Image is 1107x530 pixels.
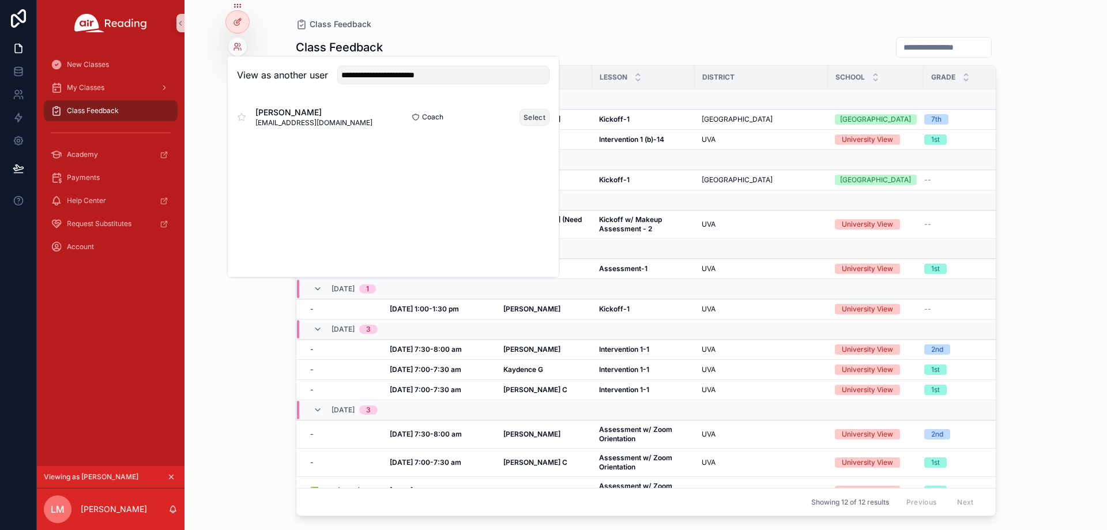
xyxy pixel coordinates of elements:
[366,405,371,415] div: 3
[924,486,1023,496] a: 1st
[702,430,716,439] span: UVA
[503,345,560,354] strong: [PERSON_NAME]
[702,175,821,185] a: [GEOGRAPHIC_DATA]
[842,429,893,439] div: University View
[44,144,178,165] a: Academy
[390,430,490,439] a: [DATE] 7:30-8:00 am
[702,305,716,314] span: UVA
[702,220,821,229] a: UVA
[931,134,940,145] div: 1st
[599,215,688,234] a: Kickoff w/ Makeup Assessment - 2
[503,486,543,495] strong: Kaydence G
[255,118,372,127] span: [EMAIL_ADDRESS][DOMAIN_NAME]
[67,219,131,228] span: Request Substitutes
[842,304,893,314] div: University View
[842,344,893,355] div: University View
[600,73,627,82] span: Lesson
[599,385,649,394] strong: Intervention 1-1
[702,486,821,495] a: UVA
[924,344,1023,355] a: 2nd
[44,54,178,75] a: New Classes
[503,486,585,495] a: Kaydence G
[924,134,1023,145] a: 1st
[390,385,461,394] strong: [DATE] 7:00-7:30 am
[840,175,911,185] div: [GEOGRAPHIC_DATA]
[390,458,461,467] strong: [DATE] 7:00-7:30 am
[310,345,376,354] a: -
[702,220,716,229] span: UVA
[931,344,943,355] div: 2nd
[599,264,688,273] a: Assessment-1
[702,73,735,82] span: District
[931,457,940,468] div: 1st
[835,175,917,185] a: [GEOGRAPHIC_DATA]
[599,135,688,144] a: Intervention 1 (b)-14
[599,305,630,313] strong: Kickoff-1
[702,135,821,144] a: UVA
[931,364,940,375] div: 1st
[599,175,688,185] a: Kickoff-1
[390,365,461,374] strong: [DATE] 7:00-7:30 am
[237,68,328,82] h2: View as another user
[422,112,443,122] span: Coach
[924,457,1023,468] a: 1st
[310,365,314,374] span: -
[931,486,940,496] div: 1st
[599,305,688,314] a: Kickoff-1
[924,364,1023,375] a: 1st
[503,385,567,394] strong: [PERSON_NAME] C
[702,305,821,314] a: UVA
[44,167,178,188] a: Payments
[599,425,674,443] strong: Assessment w/ Zoom Orientation
[390,430,462,438] strong: [DATE] 7:30-8:00 am
[67,196,106,205] span: Help Center
[835,486,917,496] a: University View
[835,134,917,145] a: University View
[310,385,376,394] a: -
[931,114,942,125] div: 7th
[842,486,893,496] div: University View
[310,385,314,394] span: -
[310,486,360,495] span: ✅ Sent (>24H)
[702,486,716,495] span: UVA
[599,175,630,184] strong: Kickoff-1
[842,364,893,375] div: University View
[310,430,314,439] span: -
[702,115,773,124] span: [GEOGRAPHIC_DATA]
[702,264,821,273] a: UVA
[931,429,943,439] div: 2nd
[842,264,893,274] div: University View
[599,385,688,394] a: Intervention 1-1
[310,305,376,314] a: -
[310,365,376,374] a: -
[702,458,821,467] a: UVA
[924,264,1023,274] a: 1st
[599,115,688,124] a: Kickoff-1
[519,109,549,126] button: Select
[924,305,1023,314] a: --
[503,305,560,313] strong: [PERSON_NAME]
[503,430,585,439] a: [PERSON_NAME]
[835,114,917,125] a: [GEOGRAPHIC_DATA]
[702,385,716,394] span: UVA
[702,175,773,185] span: [GEOGRAPHIC_DATA]
[67,60,109,69] span: New Classes
[835,264,917,274] a: University View
[332,284,355,294] span: [DATE]
[310,305,314,314] span: -
[503,458,585,467] a: [PERSON_NAME] C
[599,345,649,354] strong: Intervention 1-1
[37,46,184,272] div: scrollable content
[599,365,649,374] strong: Intervention 1-1
[310,18,371,30] span: Class Feedback
[310,430,376,439] a: -
[835,73,865,82] span: School
[310,486,376,495] a: ✅ Sent (>24H)
[835,457,917,468] a: University View
[924,175,931,185] span: --
[296,18,371,30] a: Class Feedback
[503,385,585,394] a: [PERSON_NAME] C
[67,173,100,182] span: Payments
[51,502,65,516] span: LM
[390,385,490,394] a: [DATE] 7:00-7:30 am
